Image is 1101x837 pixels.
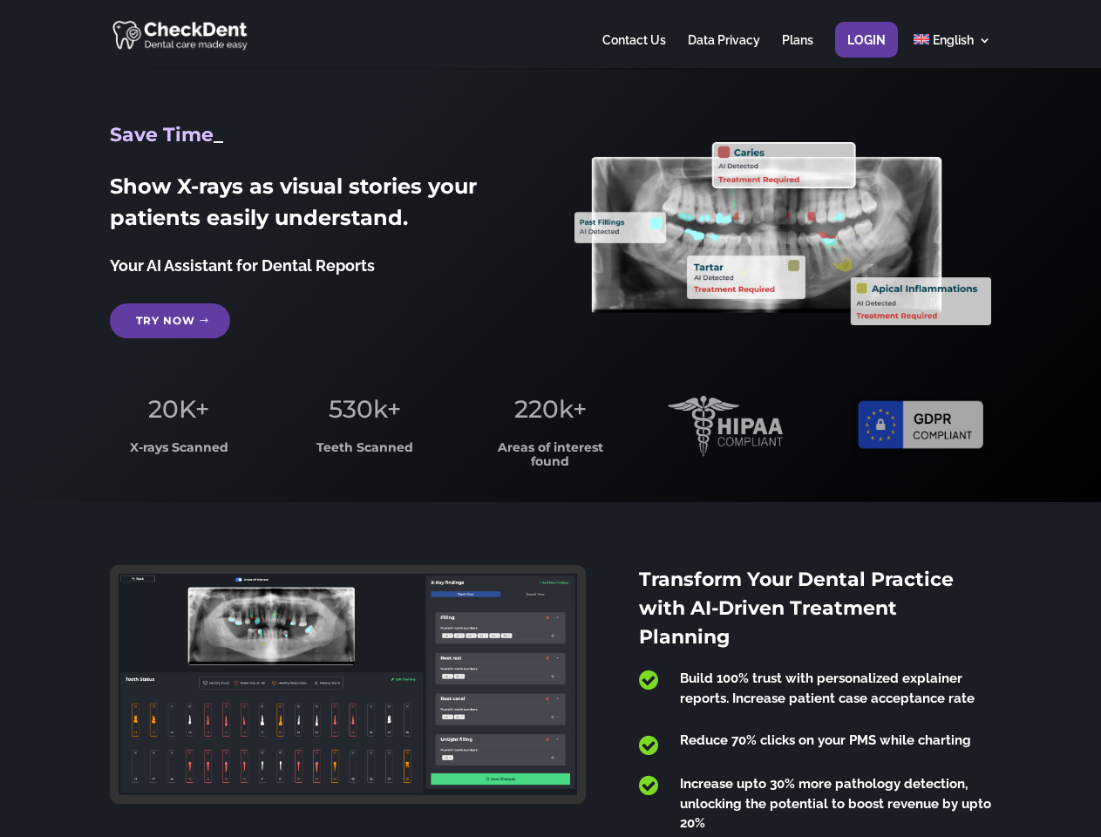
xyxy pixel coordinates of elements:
[639,568,954,649] span: Transform Your Dental Practice with AI-Driven Treatment Planning
[933,33,974,47] span: English
[680,670,975,706] span: Build 100% trust with personalized explainer reports. Increase patient case acceptance rate
[914,34,991,68] a: English
[329,394,401,424] span: 530k+
[688,34,760,68] a: Data Privacy
[680,776,991,831] span: Increase upto 30% more pathology detection, unlocking the potential to boost revenue by upto 20%
[680,732,971,748] span: Reduce 70% clicks on your PMS while charting
[639,669,658,691] span: 
[110,303,230,338] a: Try Now
[574,142,990,325] img: X_Ray_annotated
[482,441,620,477] h3: Areas of interest found
[112,17,249,51] img: CheckDent AI
[514,394,587,424] span: 220k+
[639,734,658,757] span: 
[847,34,886,68] a: Login
[110,123,214,146] span: Save Time
[782,34,813,68] a: Plans
[110,171,526,242] h2: Show X-rays as visual stories your patients easily understand.
[639,774,658,797] span: 
[110,256,375,275] span: Your AI Assistant for Dental Reports
[214,123,223,146] span: _
[148,394,209,424] span: 20K+
[602,34,666,68] a: Contact Us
